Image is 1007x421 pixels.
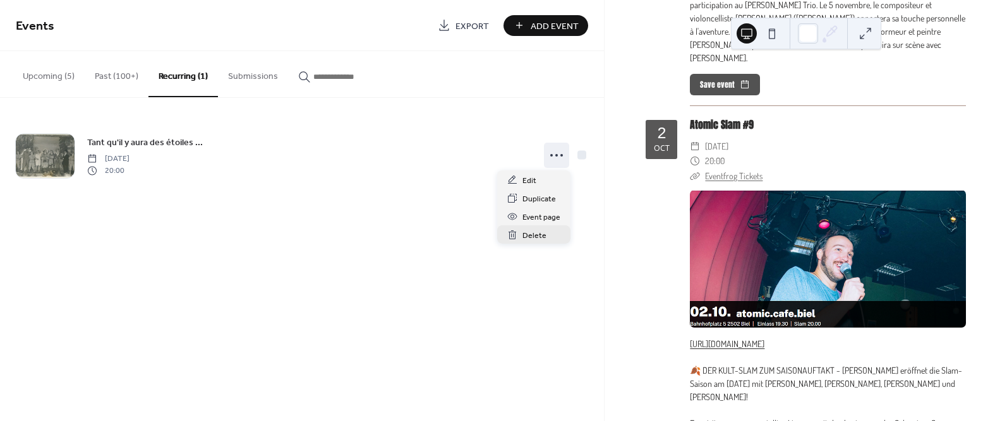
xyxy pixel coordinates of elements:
[503,15,588,36] button: Add Event
[657,126,666,142] div: 2
[690,338,764,349] a: [URL][DOMAIN_NAME]
[522,211,560,224] span: Event page
[690,139,700,154] div: ​
[690,169,700,184] div: ​
[705,139,728,154] span: [DATE]
[87,135,203,150] a: Tant qu'il y aura des étoiles ...
[148,51,218,97] button: Recurring (1)
[654,145,670,153] div: Oct
[87,165,130,176] span: 20:00
[531,20,579,33] span: Add Event
[87,153,130,165] span: [DATE]
[690,153,700,169] div: ​
[13,51,85,96] button: Upcoming (5)
[705,153,725,169] span: 20:00
[85,51,148,96] button: Past (100+)
[16,14,54,39] span: Events
[218,51,288,96] button: Submissions
[87,136,203,150] span: Tant qu'il y aura des étoiles ...
[428,15,498,36] a: Export
[690,74,760,95] button: Save event
[690,117,754,132] a: Atomic Slam #9
[522,229,546,242] span: Delete
[522,174,536,187] span: Edit
[705,170,763,181] a: Eventfrog Tickets
[455,20,489,33] span: Export
[522,193,556,206] span: Duplicate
